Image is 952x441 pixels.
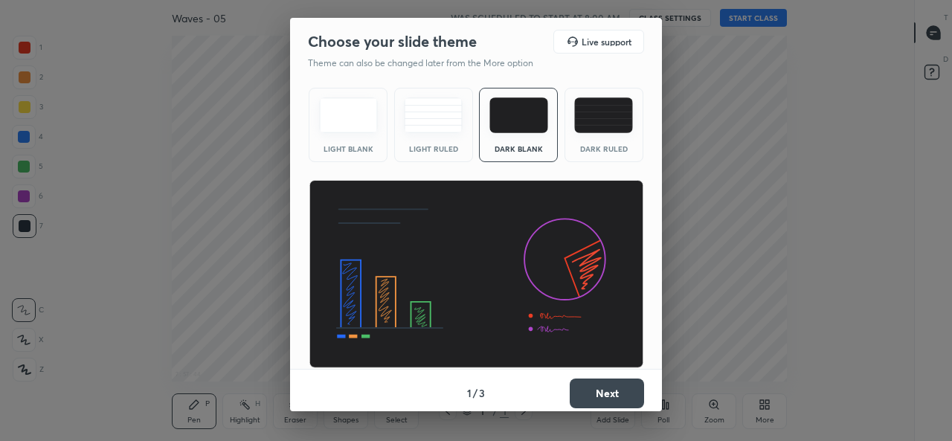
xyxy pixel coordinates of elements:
[570,379,644,408] button: Next
[582,37,631,46] h5: Live support
[574,145,634,152] div: Dark Ruled
[318,145,378,152] div: Light Blank
[574,97,633,133] img: darkRuledTheme.de295e13.svg
[479,385,485,401] h4: 3
[489,145,548,152] div: Dark Blank
[489,97,548,133] img: darkTheme.f0cc69e5.svg
[404,145,463,152] div: Light Ruled
[473,385,477,401] h4: /
[467,385,472,401] h4: 1
[309,180,644,369] img: darkThemeBanner.d06ce4a2.svg
[319,97,378,133] img: lightTheme.e5ed3b09.svg
[308,32,477,51] h2: Choose your slide theme
[404,97,463,133] img: lightRuledTheme.5fabf969.svg
[308,57,549,70] p: Theme can also be changed later from the More option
